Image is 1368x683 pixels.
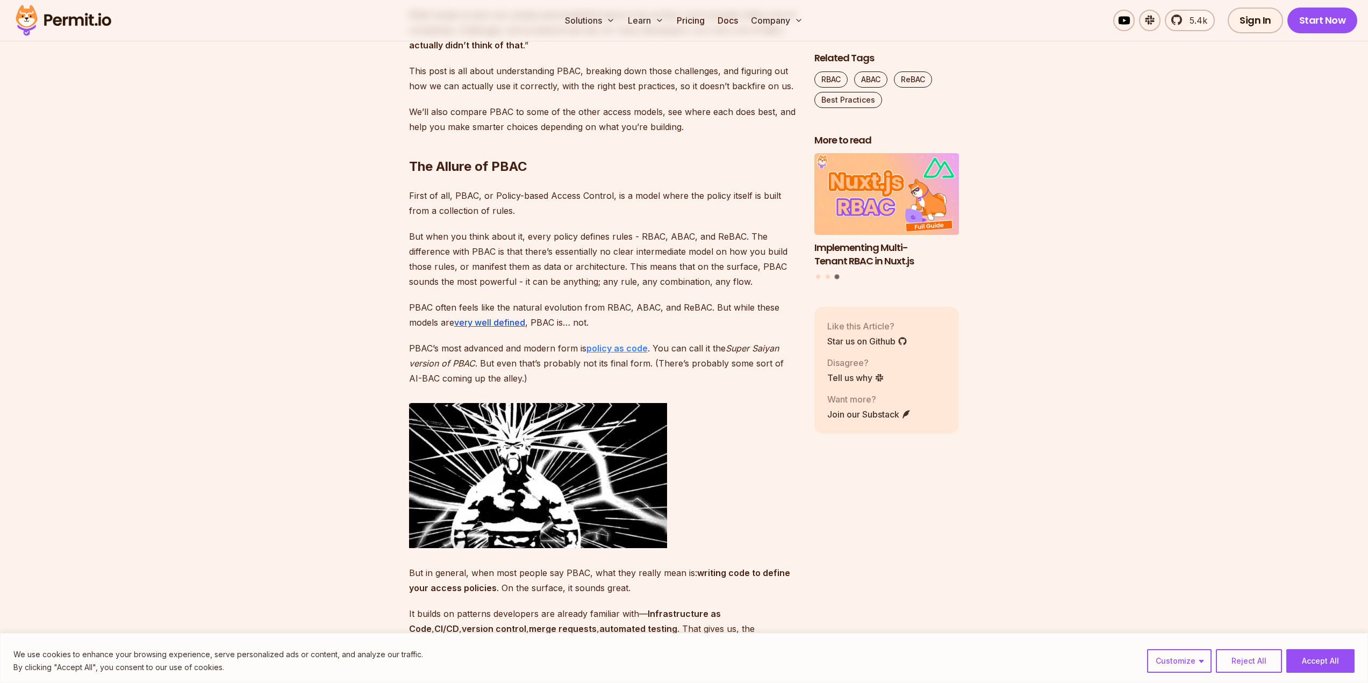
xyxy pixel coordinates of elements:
[624,10,668,31] button: Learn
[409,25,784,51] strong: “Oh, I actually didn’t think of that
[814,52,959,65] h2: Related Tags
[854,71,887,88] a: ABAC
[835,275,840,279] button: Go to slide 3
[454,317,525,328] a: very well defined
[409,115,797,175] h2: The Allure of PBAC
[1183,14,1207,27] span: 5.4k
[1287,8,1358,33] a: Start Now
[814,241,959,268] h3: Implementing Multi-Tenant RBAC in Nuxt.js
[1228,8,1283,33] a: Sign In
[409,567,790,593] strong: writing code to define your access policies
[814,154,959,268] li: 3 of 3
[409,300,797,330] p: PBAC often feels like the natural evolution from RBAC, ABAC, and ReBAC. But while these models ar...
[1286,649,1355,673] button: Accept All
[827,320,907,333] p: Like this Article?
[561,10,619,31] button: Solutions
[814,134,959,147] h2: More to read
[713,10,742,31] a: Docs
[814,154,959,268] a: Implementing Multi-Tenant RBAC in Nuxt.jsImplementing Multi-Tenant RBAC in Nuxt.js
[462,623,526,634] strong: version control
[409,403,667,548] img: image (18).gif
[409,343,779,369] em: Super Saiyan version of PBAC
[586,343,648,354] a: policy as code
[814,71,848,88] a: RBAC
[747,10,807,31] button: Company
[894,71,932,88] a: ReBAC
[814,154,959,235] img: Implementing Multi-Tenant RBAC in Nuxt.js
[1147,649,1212,673] button: Customize
[409,229,797,289] p: But when you think about it, every policy defines rules - RBAC, ABAC, and ReBAC. The difference w...
[816,275,820,279] button: Go to slide 1
[599,623,677,634] strong: automated testing
[409,341,797,386] p: PBAC’s most advanced and modern form is . You can call it the . But even that’s probably not its ...
[814,154,959,281] div: Posts
[814,92,882,108] a: Best Practices
[827,408,911,421] a: Join our Substack
[409,104,797,134] p: We’ll also compare PBAC to some of the other access models, see where each does best, and help yo...
[827,371,884,384] a: Tell us why
[827,356,884,369] p: Disagree?
[13,661,423,674] p: By clicking "Accept All", you consent to our use of cookies.
[827,393,911,406] p: Want more?
[529,623,597,634] strong: merge requests
[409,565,797,595] p: But in general, when most people say PBAC, what they really mean is: . On the surface, it sounds ...
[1165,10,1215,31] a: 5.4k
[13,648,423,661] p: We use cookies to enhance your browsing experience, serve personalized ads or content, and analyz...
[409,606,797,651] p: It builds on patterns developers are already familiar with— , , , , . That gives us, the develope...
[826,275,830,279] button: Go to slide 2
[409,63,797,94] p: This post is all about understanding PBAC, breaking down those challenges, and figuring out how w...
[409,188,797,218] p: First of all, PBAC, or Policy-based Access Control, is a model where the policy itself is built f...
[434,623,459,634] strong: CI/CD
[672,10,709,31] a: Pricing
[11,2,116,39] img: Permit logo
[1216,649,1282,673] button: Reject All
[827,335,907,348] a: Star us on Github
